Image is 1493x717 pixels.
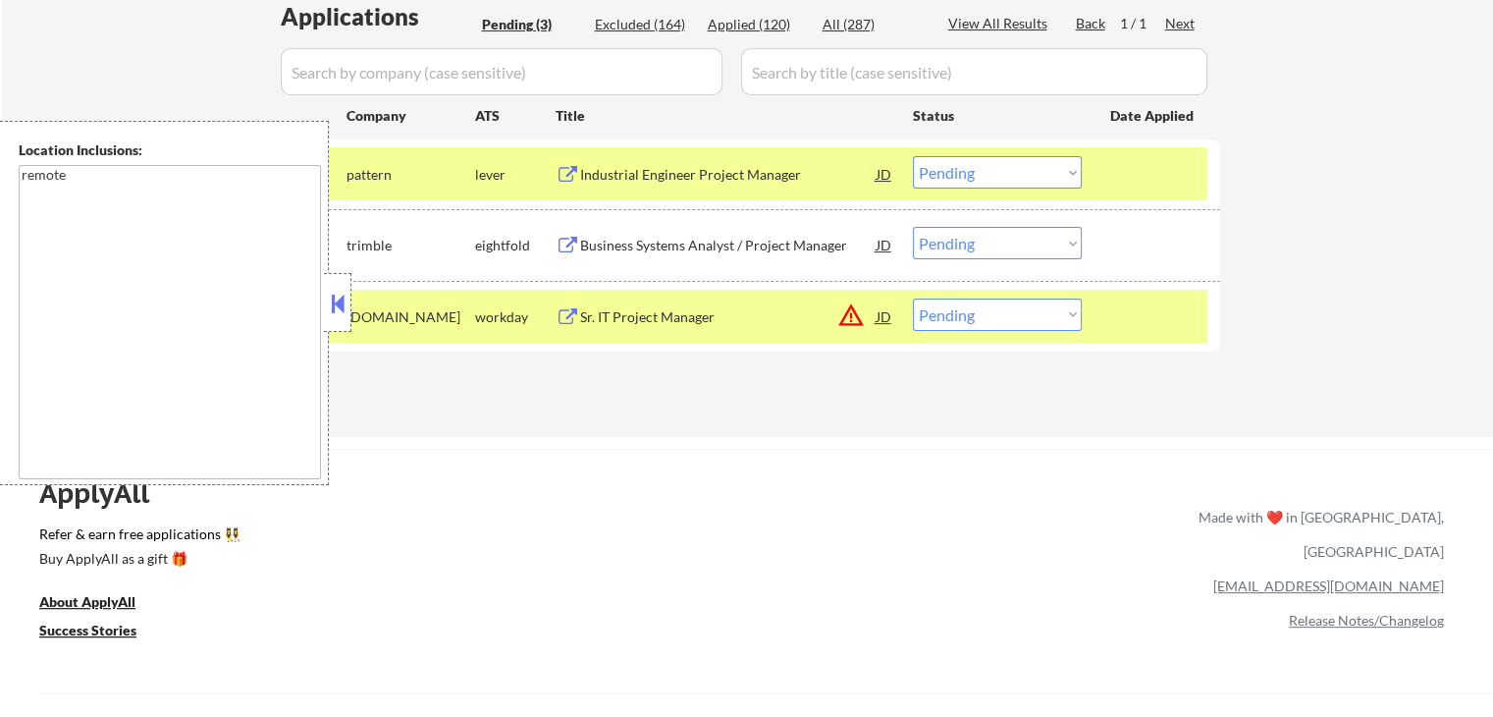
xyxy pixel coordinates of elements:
[39,591,163,616] a: About ApplyAll
[1165,14,1197,33] div: Next
[580,236,877,255] div: Business Systems Analyst / Project Manager
[39,552,236,566] div: Buy ApplyAll as a gift 🎁
[482,15,580,34] div: Pending (3)
[19,140,321,160] div: Location Inclusions:
[580,307,877,327] div: Sr. IT Project Manager
[347,165,475,185] div: pattern
[823,15,921,34] div: All (287)
[1110,106,1197,126] div: Date Applied
[475,165,556,185] div: lever
[875,156,894,192] div: JD
[595,15,693,34] div: Excluded (164)
[39,593,135,610] u: About ApplyAll
[39,622,136,638] u: Success Stories
[580,165,877,185] div: Industrial Engineer Project Manager
[708,15,806,34] div: Applied (120)
[741,48,1207,95] input: Search by title (case sensitive)
[39,620,163,644] a: Success Stories
[39,527,788,548] a: Refer & earn free applications 👯‍♀️
[347,106,475,126] div: Company
[39,548,236,573] a: Buy ApplyAll as a gift 🎁
[1213,578,1444,594] a: [EMAIL_ADDRESS][DOMAIN_NAME]
[556,106,894,126] div: Title
[281,48,722,95] input: Search by company (case sensitive)
[1076,14,1107,33] div: Back
[875,299,894,334] div: JD
[837,302,865,329] button: warning_amber
[1191,500,1444,569] div: Made with ❤️ in [GEOGRAPHIC_DATA], [GEOGRAPHIC_DATA]
[475,236,556,255] div: eightfold
[281,5,475,28] div: Applications
[347,236,475,255] div: trimble
[948,14,1053,33] div: View All Results
[39,476,172,510] div: ApplyAll
[875,227,894,262] div: JD
[1120,14,1165,33] div: 1 / 1
[913,97,1082,133] div: Status
[1289,612,1444,629] a: Release Notes/Changelog
[475,307,556,327] div: workday
[475,106,556,126] div: ATS
[347,307,475,327] div: [DOMAIN_NAME]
